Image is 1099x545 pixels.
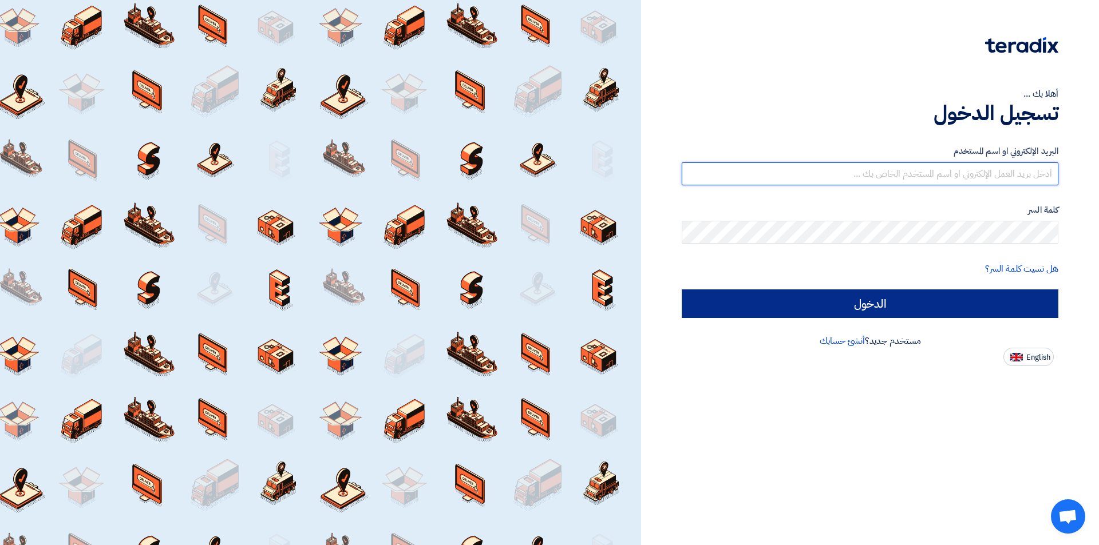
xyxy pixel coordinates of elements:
[682,334,1058,348] div: مستخدم جديد؟
[820,334,865,348] a: أنشئ حسابك
[682,162,1058,185] input: أدخل بريد العمل الإلكتروني او اسم المستخدم الخاص بك ...
[682,101,1058,126] h1: تسجيل الدخول
[1051,499,1085,534] a: Open chat
[682,289,1058,318] input: الدخول
[1026,353,1050,361] span: English
[682,145,1058,158] label: البريد الإلكتروني او اسم المستخدم
[682,204,1058,217] label: كلمة السر
[682,87,1058,101] div: أهلا بك ...
[1003,348,1054,366] button: English
[985,37,1058,53] img: Teradix logo
[1010,353,1023,361] img: en-US.png
[985,262,1058,276] a: هل نسيت كلمة السر؟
